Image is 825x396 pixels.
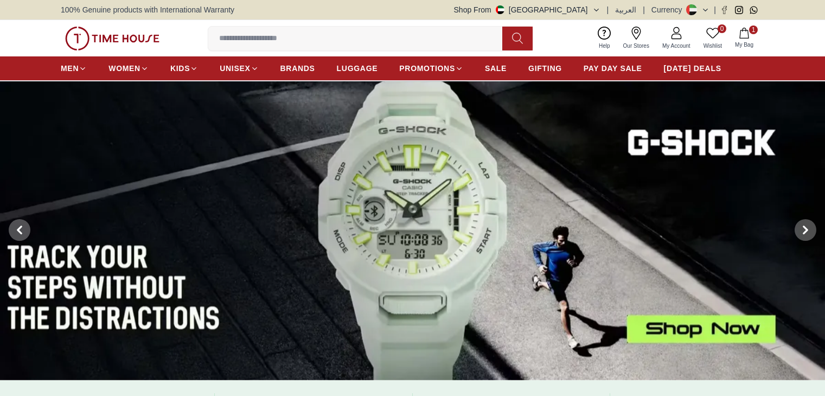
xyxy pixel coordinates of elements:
span: | [714,4,716,15]
a: [DATE] DEALS [664,59,721,78]
a: GIFTING [528,59,562,78]
span: 0 [718,24,726,33]
span: Our Stores [619,42,654,50]
span: MEN [61,63,79,74]
a: MEN [61,59,87,78]
button: Shop From[GEOGRAPHIC_DATA] [454,4,600,15]
span: UNISEX [220,63,250,74]
span: WOMEN [108,63,140,74]
a: BRANDS [280,59,315,78]
span: [DATE] DEALS [664,63,721,74]
span: SALE [485,63,507,74]
button: 1My Bag [728,25,760,51]
a: Facebook [720,6,728,14]
span: Help [594,42,615,50]
span: | [607,4,609,15]
span: BRANDS [280,63,315,74]
span: | [643,4,645,15]
span: My Bag [731,41,758,49]
img: ... [65,27,159,50]
span: 100% Genuine products with International Warranty [61,4,234,15]
a: KIDS [170,59,198,78]
a: PROMOTIONS [399,59,463,78]
img: United Arab Emirates [496,5,504,14]
a: Instagram [735,6,743,14]
span: Wishlist [699,42,726,50]
a: PAY DAY SALE [584,59,642,78]
a: Our Stores [617,24,656,52]
span: GIFTING [528,63,562,74]
span: LUGGAGE [337,63,378,74]
a: LUGGAGE [337,59,378,78]
div: Currency [651,4,687,15]
span: PAY DAY SALE [584,63,642,74]
span: My Account [658,42,695,50]
button: العربية [615,4,636,15]
a: Help [592,24,617,52]
a: Whatsapp [750,6,758,14]
span: KIDS [170,63,190,74]
a: UNISEX [220,59,258,78]
span: 1 [749,25,758,34]
span: PROMOTIONS [399,63,455,74]
a: WOMEN [108,59,149,78]
a: SALE [485,59,507,78]
a: 0Wishlist [697,24,728,52]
